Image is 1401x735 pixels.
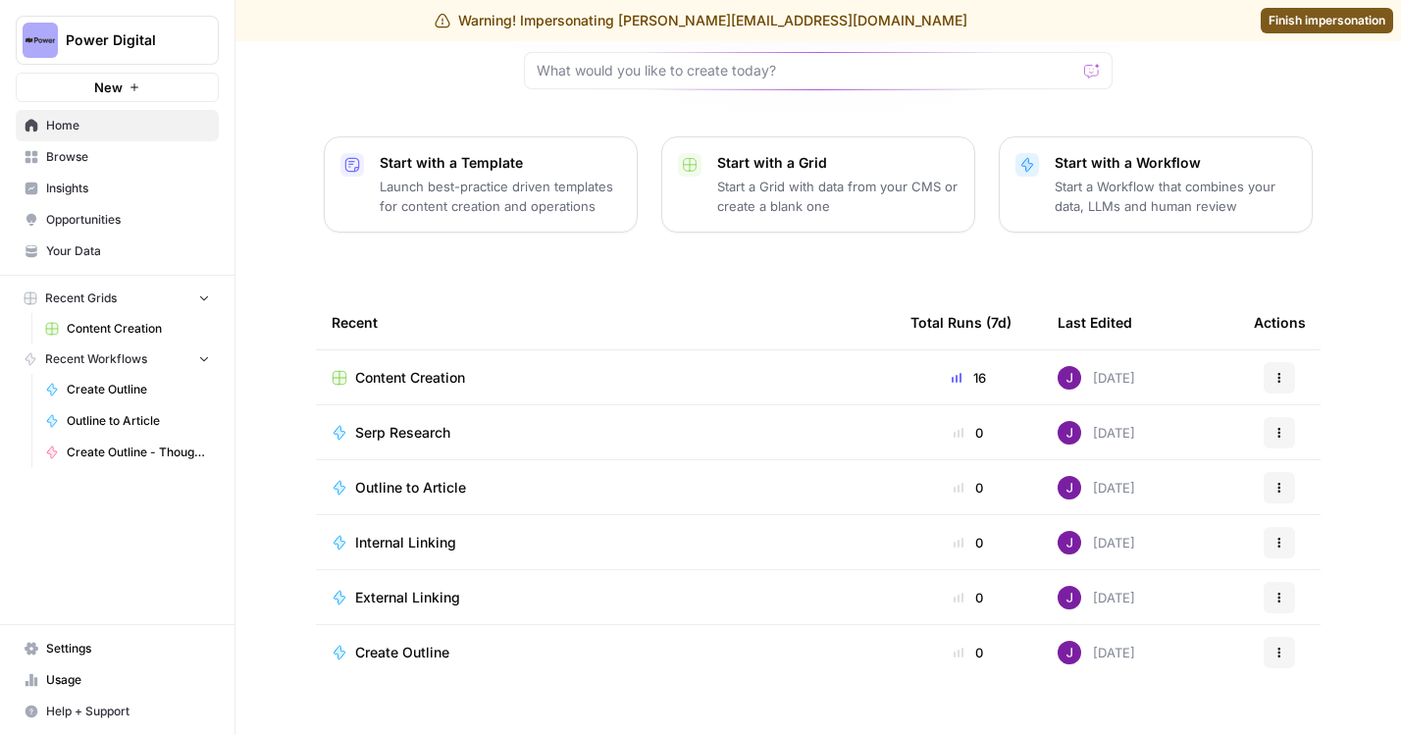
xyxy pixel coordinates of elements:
[1058,476,1135,499] div: [DATE]
[332,423,879,443] a: Serp Research
[1055,153,1296,173] p: Start with a Workflow
[1058,641,1135,664] div: [DATE]
[67,412,210,430] span: Outline to Article
[36,313,219,344] a: Content Creation
[16,696,219,727] button: Help + Support
[46,180,210,197] span: Insights
[67,444,210,461] span: Create Outline - Thought Leadership
[1058,476,1081,499] img: nj1ssy6o3lyd6ijko0eoja4aphzn
[1058,366,1135,390] div: [DATE]
[16,141,219,173] a: Browse
[355,423,450,443] span: Serp Research
[380,177,621,216] p: Launch best-practice driven templates for content creation and operations
[1254,295,1306,349] div: Actions
[332,368,879,388] a: Content Creation
[16,236,219,267] a: Your Data
[45,350,147,368] span: Recent Workflows
[46,640,210,657] span: Settings
[46,242,210,260] span: Your Data
[16,16,219,65] button: Workspace: Power Digital
[36,374,219,405] a: Create Outline
[1058,531,1135,554] div: [DATE]
[717,177,959,216] p: Start a Grid with data from your CMS or create a blank one
[537,61,1076,80] input: What would you like to create today?
[16,73,219,102] button: New
[1058,421,1081,445] img: nj1ssy6o3lyd6ijko0eoja4aphzn
[36,437,219,468] a: Create Outline - Thought Leadership
[1058,366,1081,390] img: nj1ssy6o3lyd6ijko0eoja4aphzn
[661,136,975,233] button: Start with a GridStart a Grid with data from your CMS or create a blank one
[355,588,460,607] span: External Linking
[355,478,466,498] span: Outline to Article
[23,23,58,58] img: Power Digital Logo
[16,633,219,664] a: Settings
[46,117,210,134] span: Home
[355,368,465,388] span: Content Creation
[332,588,879,607] a: External Linking
[380,153,621,173] p: Start with a Template
[16,173,219,204] a: Insights
[1261,8,1393,33] a: Finish impersonation
[16,110,219,141] a: Home
[324,136,638,233] button: Start with a TemplateLaunch best-practice driven templates for content creation and operations
[999,136,1313,233] button: Start with a WorkflowStart a Workflow that combines your data, LLMs and human review
[1055,177,1296,216] p: Start a Workflow that combines your data, LLMs and human review
[45,289,117,307] span: Recent Grids
[332,478,879,498] a: Outline to Article
[16,664,219,696] a: Usage
[332,533,879,552] a: Internal Linking
[910,478,1026,498] div: 0
[910,368,1026,388] div: 16
[16,204,219,236] a: Opportunities
[910,643,1026,662] div: 0
[1269,12,1385,29] span: Finish impersonation
[1058,421,1135,445] div: [DATE]
[717,153,959,173] p: Start with a Grid
[332,643,879,662] a: Create Outline
[16,284,219,313] button: Recent Grids
[94,78,123,97] span: New
[46,211,210,229] span: Opportunities
[355,533,456,552] span: Internal Linking
[910,588,1026,607] div: 0
[46,671,210,689] span: Usage
[910,423,1026,443] div: 0
[66,30,184,50] span: Power Digital
[1058,641,1081,664] img: nj1ssy6o3lyd6ijko0eoja4aphzn
[1058,295,1132,349] div: Last Edited
[67,381,210,398] span: Create Outline
[332,295,879,349] div: Recent
[46,703,210,720] span: Help + Support
[910,533,1026,552] div: 0
[1058,586,1135,609] div: [DATE]
[1058,531,1081,554] img: nj1ssy6o3lyd6ijko0eoja4aphzn
[435,11,967,30] div: Warning! Impersonating [PERSON_NAME][EMAIL_ADDRESS][DOMAIN_NAME]
[910,295,1012,349] div: Total Runs (7d)
[355,643,449,662] span: Create Outline
[1058,586,1081,609] img: nj1ssy6o3lyd6ijko0eoja4aphzn
[67,320,210,338] span: Content Creation
[36,405,219,437] a: Outline to Article
[46,148,210,166] span: Browse
[16,344,219,374] button: Recent Workflows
